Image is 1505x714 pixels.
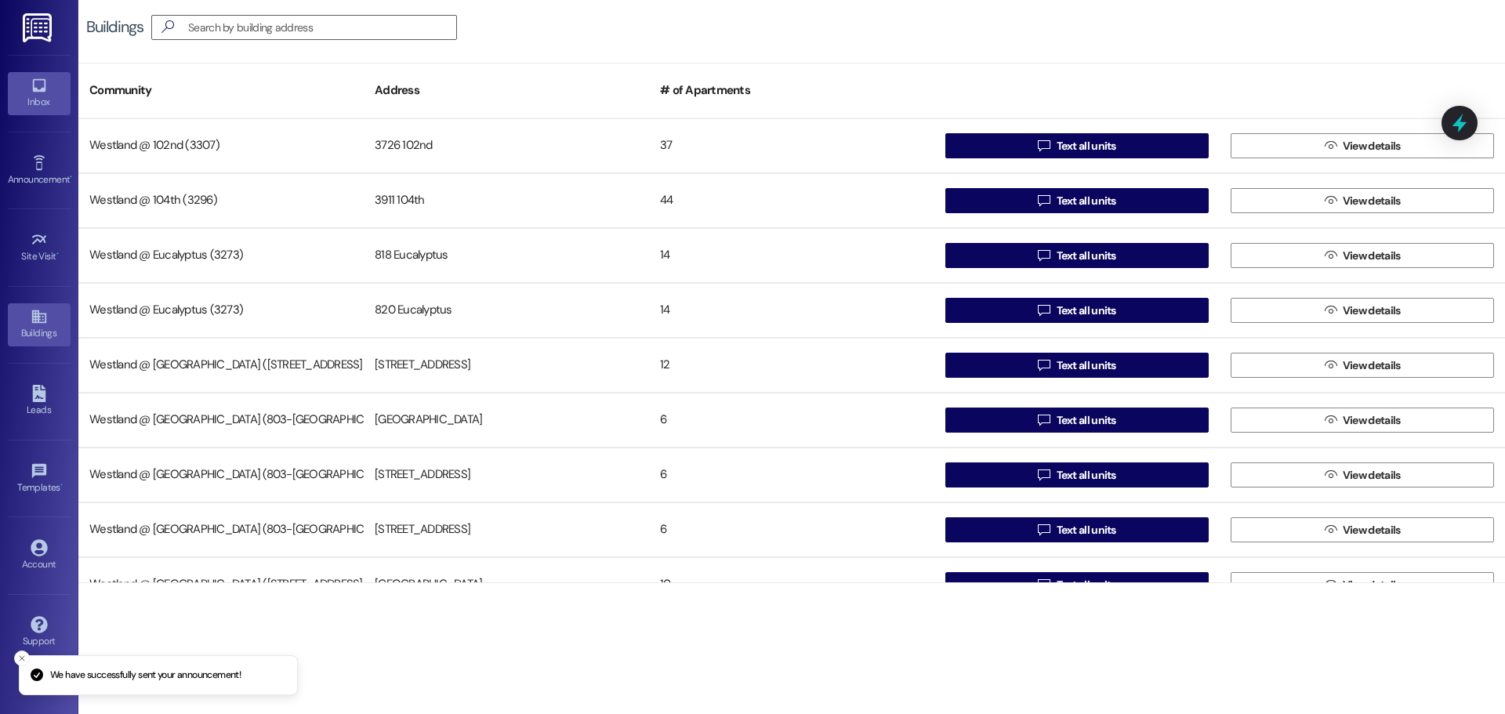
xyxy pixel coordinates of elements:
button: Text all units [945,298,1209,323]
span: View details [1343,577,1401,593]
i:  [1325,414,1336,426]
div: # of Apartments [649,71,934,110]
i:  [1038,578,1050,591]
a: Support [8,611,71,654]
i:  [1325,194,1336,207]
a: Templates • [8,458,71,500]
button: Text all units [945,408,1209,433]
i:  [155,19,180,35]
div: 820 Eucalyptus [364,295,649,326]
span: View details [1343,467,1401,484]
button: View details [1231,243,1494,268]
button: Text all units [945,188,1209,213]
span: • [70,172,72,183]
button: View details [1231,408,1494,433]
div: 12 [649,350,934,381]
span: Text all units [1057,577,1116,593]
div: Westland @ [GEOGRAPHIC_DATA] ([STREET_ADDRESS][PERSON_NAME]) (3306) [78,569,364,600]
div: [STREET_ADDRESS] [364,459,649,491]
span: Text all units [1057,357,1116,374]
div: Westland @ [GEOGRAPHIC_DATA] (803-[GEOGRAPHIC_DATA][PERSON_NAME]) (3298) [78,459,364,491]
span: Text all units [1057,303,1116,319]
div: 3726 102nd [364,130,649,161]
div: Buildings [86,19,143,35]
span: View details [1343,303,1401,319]
button: Text all units [945,133,1209,158]
button: View details [1231,572,1494,597]
span: • [60,480,63,491]
i:  [1038,524,1050,536]
button: View details [1231,133,1494,158]
button: Text all units [945,462,1209,487]
div: 14 [649,240,934,271]
div: Address [364,71,649,110]
div: Westland @ [GEOGRAPHIC_DATA] (803-[GEOGRAPHIC_DATA][PERSON_NAME]) (3298) [78,404,364,436]
span: View details [1343,357,1401,374]
button: Close toast [14,651,30,666]
i:  [1325,469,1336,481]
i:  [1325,524,1336,536]
div: Westland @ 102nd (3307) [78,130,364,161]
i:  [1038,414,1050,426]
i:  [1325,578,1336,591]
button: Text all units [945,572,1209,597]
a: Leads [8,380,71,422]
span: View details [1343,412,1401,429]
div: Westland @ [GEOGRAPHIC_DATA] (803-[GEOGRAPHIC_DATA][PERSON_NAME]) (3298) [78,514,364,545]
i:  [1038,140,1050,152]
i:  [1038,194,1050,207]
i:  [1038,249,1050,262]
span: Text all units [1057,467,1116,484]
div: 818 Eucalyptus [364,240,649,271]
div: Westland @ [GEOGRAPHIC_DATA] ([STREET_ADDRESS][PERSON_NAME]) (3377) [78,350,364,381]
div: [GEOGRAPHIC_DATA] [364,404,649,436]
div: [STREET_ADDRESS] [364,514,649,545]
i:  [1038,304,1050,317]
button: View details [1231,298,1494,323]
i:  [1325,359,1336,371]
div: 6 [649,404,934,436]
i:  [1325,304,1336,317]
span: Text all units [1057,193,1116,209]
button: View details [1231,188,1494,213]
button: View details [1231,353,1494,378]
a: Buildings [8,303,71,346]
div: 6 [649,514,934,545]
span: Text all units [1057,412,1116,429]
img: ResiDesk Logo [23,13,55,42]
div: 10 [649,569,934,600]
i:  [1038,469,1050,481]
div: 14 [649,295,934,326]
i:  [1038,359,1050,371]
div: [GEOGRAPHIC_DATA] [364,569,649,600]
button: View details [1231,517,1494,542]
button: Text all units [945,243,1209,268]
button: View details [1231,462,1494,487]
div: Community [78,71,364,110]
a: Site Visit • [8,227,71,269]
span: View details [1343,522,1401,538]
div: 6 [649,459,934,491]
div: 44 [649,185,934,216]
i:  [1325,140,1336,152]
i:  [1325,249,1336,262]
input: Search by building address [188,16,456,38]
div: [STREET_ADDRESS] [364,350,649,381]
span: View details [1343,138,1401,154]
div: Westland @ Eucalyptus (3273) [78,295,364,326]
div: 37 [649,130,934,161]
a: Inbox [8,72,71,114]
p: We have successfully sent your announcement! [50,669,241,683]
span: • [56,248,59,259]
span: Text all units [1057,248,1116,264]
span: Text all units [1057,138,1116,154]
button: Text all units [945,353,1209,378]
div: 3911 104th [364,185,649,216]
span: View details [1343,248,1401,264]
span: View details [1343,193,1401,209]
a: Account [8,535,71,577]
div: Westland @ Eucalyptus (3273) [78,240,364,271]
div: Westland @ 104th (3296) [78,185,364,216]
span: Text all units [1057,522,1116,538]
button: Text all units [945,517,1209,542]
